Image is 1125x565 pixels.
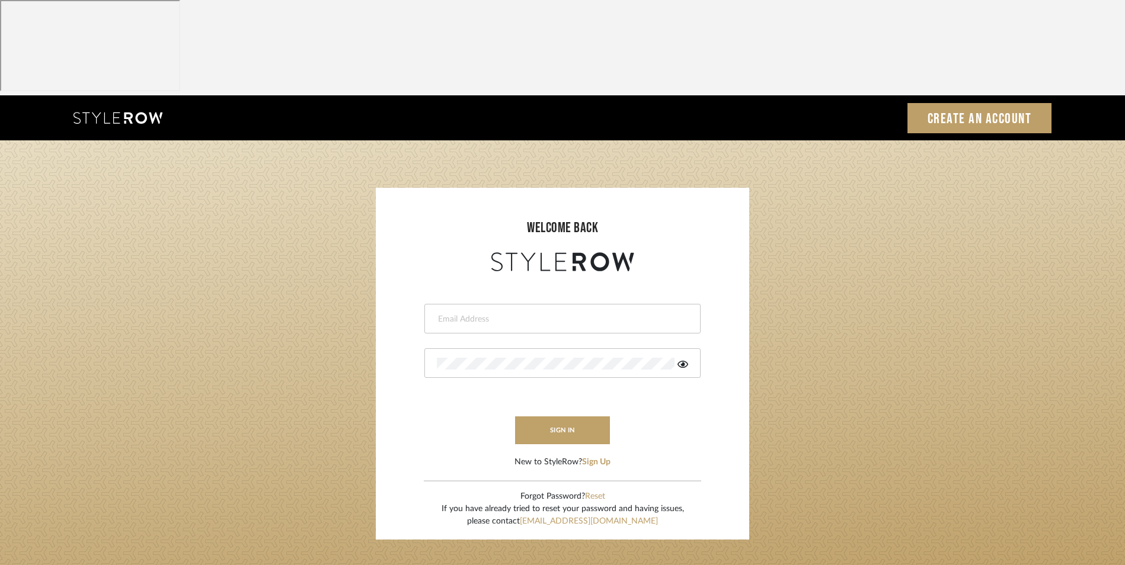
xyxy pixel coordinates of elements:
[515,416,610,444] button: sign in
[514,456,611,468] div: New to StyleRow?
[582,456,611,468] button: Sign Up
[520,517,658,525] a: [EMAIL_ADDRESS][DOMAIN_NAME]
[388,217,737,239] div: welcome back
[442,503,684,528] div: If you have already tried to reset your password and having issues, please contact
[585,490,605,503] button: Reset
[437,313,685,325] input: Email Address
[442,490,684,503] div: Forgot Password?
[907,103,1052,133] a: Create an Account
